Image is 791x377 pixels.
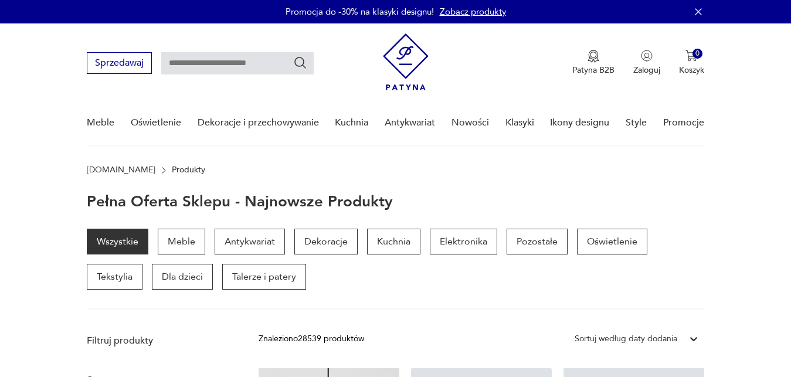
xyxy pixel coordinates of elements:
h1: Pełna oferta sklepu - najnowsze produkty [87,193,393,210]
div: Sortuj według daty dodania [575,332,677,345]
button: Patyna B2B [572,50,615,76]
p: Produkty [172,165,205,175]
a: Antykwariat [385,100,435,145]
a: Dekoracje [294,229,358,254]
a: Wszystkie [87,229,148,254]
p: Koszyk [679,64,704,76]
a: Style [626,100,647,145]
button: 0Koszyk [679,50,704,76]
button: Sprzedawaj [87,52,152,74]
a: Oświetlenie [577,229,647,254]
a: Meble [87,100,114,145]
p: Zaloguj [633,64,660,76]
a: Elektronika [430,229,497,254]
button: Zaloguj [633,50,660,76]
a: Pozostałe [507,229,568,254]
a: [DOMAIN_NAME] [87,165,155,175]
div: Znaleziono 28539 produktów [259,332,364,345]
a: Dekoracje i przechowywanie [198,100,319,145]
a: Ikona medaluPatyna B2B [572,50,615,76]
a: Kuchnia [335,100,368,145]
a: Talerze i patery [222,264,306,290]
a: Zobacz produkty [440,6,506,18]
p: Promocja do -30% na klasyki designu! [286,6,434,18]
img: Ikona koszyka [685,50,697,62]
a: Nowości [451,100,489,145]
img: Ikonka użytkownika [641,50,653,62]
a: Sprzedawaj [87,60,152,68]
a: Klasyki [505,100,534,145]
a: Promocje [663,100,704,145]
p: Filtruj produkty [87,334,230,347]
a: Antykwariat [215,229,285,254]
a: Tekstylia [87,264,142,290]
a: Oświetlenie [131,100,181,145]
p: Patyna B2B [572,64,615,76]
img: Patyna - sklep z meblami i dekoracjami vintage [383,33,429,90]
img: Ikona medalu [588,50,599,63]
a: Ikony designu [550,100,609,145]
a: Meble [158,229,205,254]
button: Szukaj [293,56,307,70]
a: Kuchnia [367,229,420,254]
div: 0 [692,49,702,59]
a: Dla dzieci [152,264,213,290]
